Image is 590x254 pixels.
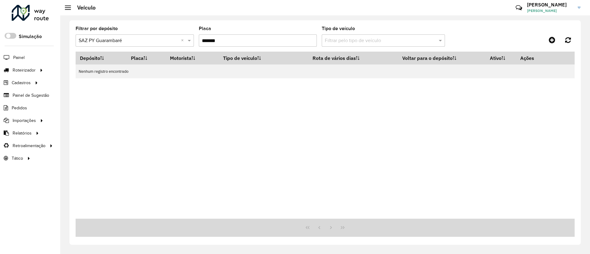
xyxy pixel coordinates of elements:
label: Placa [199,25,211,32]
th: Rota de vários dias [292,52,380,64]
span: Roteirizador [13,67,36,73]
span: Retroalimentação [13,143,45,149]
span: Painel de Sugestão [13,92,49,99]
label: Filtrar por depósito [76,25,118,32]
td: Nenhum registro encontrado [76,64,575,78]
th: Ações [516,52,553,64]
span: Clear all [181,37,186,44]
th: Depósito [76,52,127,64]
span: Importações [13,117,36,124]
h3: [PERSON_NAME] [527,2,573,8]
span: Relatórios [13,130,32,136]
span: Pedidos [12,105,27,111]
span: Painel [13,54,25,61]
span: Tático [12,155,23,162]
th: Ativo [478,52,516,64]
th: Voltar para o depósito [380,52,479,64]
label: Simulação [19,33,42,40]
th: Motorista [166,52,219,64]
th: Placa [127,52,166,64]
th: Tipo de veículo [219,52,292,64]
span: Cadastros [12,80,31,86]
h2: Veículo [71,4,96,11]
span: [PERSON_NAME] [527,8,573,14]
a: Contato Rápido [512,1,525,14]
label: Tipo de veículo [322,25,355,32]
